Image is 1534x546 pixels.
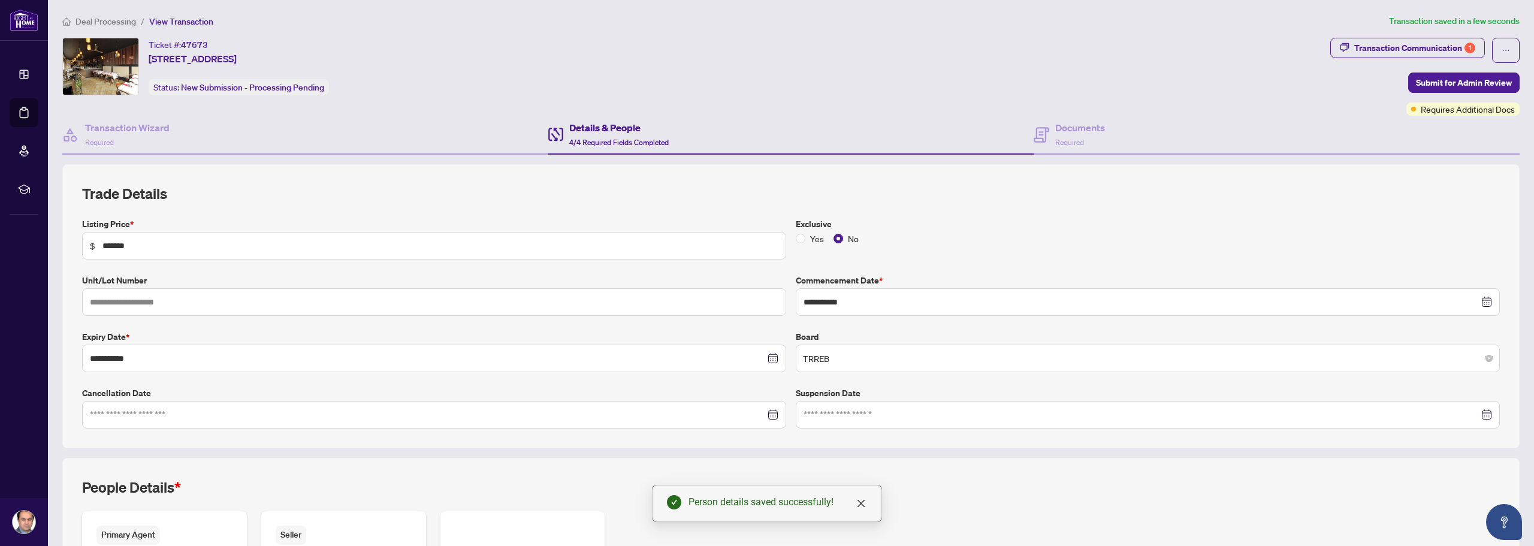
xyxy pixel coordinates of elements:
[82,387,786,400] label: Cancellation Date
[181,40,208,50] span: 47673
[90,239,95,252] span: $
[1354,38,1475,58] div: Transaction Communication
[13,511,35,533] img: Profile Icon
[85,138,114,147] span: Required
[569,138,669,147] span: 4/4 Required Fields Completed
[1486,504,1522,540] button: Open asap
[141,14,144,28] li: /
[82,184,1500,203] h2: Trade Details
[85,120,170,135] h4: Transaction Wizard
[63,38,138,95] img: IMG-W12322028_1.jpg
[276,526,306,544] span: Seller
[149,52,237,66] span: [STREET_ADDRESS]
[82,330,786,343] label: Expiry Date
[1408,73,1520,93] button: Submit for Admin Review
[796,330,1500,343] label: Board
[10,9,38,31] img: logo
[1389,14,1520,28] article: Transaction saved in a few seconds
[796,218,1500,231] label: Exclusive
[181,82,324,93] span: New Submission - Processing Pending
[854,497,868,510] a: Close
[796,387,1500,400] label: Suspension Date
[1485,355,1493,362] span: close-circle
[82,478,181,497] h2: People Details
[843,232,863,245] span: No
[149,38,208,52] div: Ticket #:
[1502,46,1510,55] span: ellipsis
[689,495,867,509] div: Person details saved successfully!
[82,274,786,287] label: Unit/Lot Number
[803,347,1493,370] span: TRREB
[62,17,71,26] span: home
[149,16,213,27] span: View Transaction
[1330,38,1485,58] button: Transaction Communication1
[796,274,1500,287] label: Commencement Date
[1055,120,1105,135] h4: Documents
[805,232,829,245] span: Yes
[667,495,681,509] span: check-circle
[1416,73,1512,92] span: Submit for Admin Review
[82,218,786,231] label: Listing Price
[1464,43,1475,53] div: 1
[1421,102,1515,116] span: Requires Additional Docs
[1055,138,1084,147] span: Required
[96,526,160,544] span: Primary Agent
[149,79,329,95] div: Status:
[856,499,866,508] span: close
[76,16,136,27] span: Deal Processing
[569,120,669,135] h4: Details & People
